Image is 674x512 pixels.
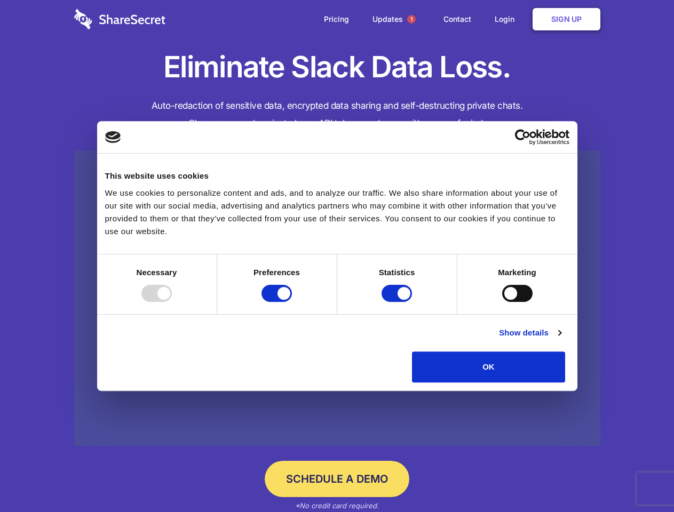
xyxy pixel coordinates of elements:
button: OK [412,351,565,382]
strong: Statistics [379,268,415,277]
a: Show details [499,326,561,339]
a: Login [484,3,530,36]
em: *No credit card required. [295,501,379,510]
a: Schedule a Demo [265,461,409,497]
a: Pricing [313,3,360,36]
span: 1 [407,15,416,23]
h4: Auto-redaction of sensitive data, encrypted data sharing and self-destructing private chats. Shar... [74,97,600,132]
img: logo-wordmark-white-trans-d4663122ce5f474addd5e946df7df03e33cb6a1c49d2221995e7729f52c070b2.svg [74,9,165,29]
a: Wistia video thumbnail [74,150,600,446]
strong: Marketing [498,268,536,277]
a: Sign Up [533,8,600,30]
h1: Eliminate Slack Data Loss. [74,48,600,86]
div: We use cookies to personalize content and ads, and to analyze our traffic. We also share informat... [105,187,569,238]
strong: Necessary [137,268,177,277]
a: Contact [433,3,482,36]
a: Usercentrics Cookiebot - opens in a new window [476,129,569,145]
img: logo [105,131,121,143]
div: This website uses cookies [105,170,569,182]
strong: Preferences [253,268,300,277]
